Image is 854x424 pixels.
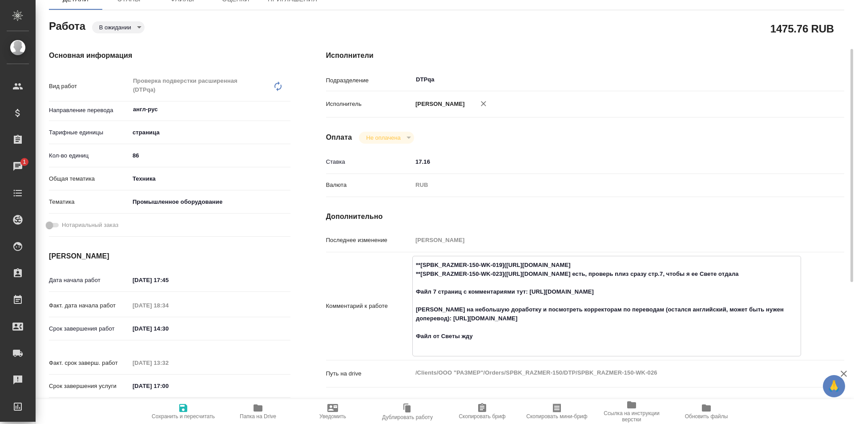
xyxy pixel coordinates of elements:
div: В ожидании [92,21,145,33]
input: ✎ Введи что-нибудь [129,380,207,392]
h4: Исполнители [326,50,844,61]
p: Факт. дата начала работ [49,301,129,310]
span: 1 [17,157,31,166]
button: Удалить исполнителя [474,94,493,113]
p: Последнее изменение [326,236,412,245]
div: страница [129,125,290,140]
button: Уведомить [295,399,370,424]
button: 🙏 [823,375,845,397]
span: Скопировать бриф [459,413,505,420]
input: Пустое поле [129,299,207,312]
input: ✎ Введи что-нибудь [129,274,207,287]
span: Обновить файлы [685,413,728,420]
button: В ожидании [97,24,134,31]
span: Нотариальный заказ [62,221,118,230]
p: Комментарий к работе [326,302,412,311]
p: Ставка [326,157,412,166]
h2: Работа [49,17,85,33]
p: Тематика [49,198,129,206]
span: Папка на Drive [240,413,276,420]
a: 1 [2,155,33,178]
button: Скопировать бриф [445,399,520,424]
p: Срок завершения работ [49,324,129,333]
h2: 1475.76 RUB [770,21,834,36]
span: Уведомить [319,413,346,420]
p: Путь на drive [326,369,412,378]
h4: [PERSON_NAME] [49,251,290,262]
div: Промышленное оборудование [129,194,290,210]
button: Папка на Drive [221,399,295,424]
div: Техника [129,171,290,186]
h4: Основная информация [49,50,290,61]
input: ✎ Введи что-нибудь [129,322,207,335]
p: Подразделение [326,76,412,85]
div: В ожидании [359,132,414,144]
div: RUB [412,178,801,193]
button: Скопировать мини-бриф [520,399,594,424]
span: Ссылка на инструкции верстки [600,410,664,423]
input: Пустое поле [412,234,801,246]
p: Направление перевода [49,106,129,115]
p: Дата начала работ [49,276,129,285]
span: 🙏 [826,377,842,396]
button: Ссылка на инструкции верстки [594,399,669,424]
button: Обновить файлы [669,399,744,424]
p: Срок завершения услуги [49,382,129,391]
button: Сохранить и пересчитать [146,399,221,424]
button: Дублировать работу [370,399,445,424]
span: Скопировать мини-бриф [526,413,587,420]
textarea: /Clients/ООО "РАЗМЕР"/Orders/SPBK_RAZMER-150/DTP/SPBK_RAZMER-150-WK-026 [412,365,801,380]
p: Тарифные единицы [49,128,129,137]
textarea: **[SPBK_RAZMER-150-WK-019]([URL][DOMAIN_NAME] **[SPBK_RAZMER-150-WK-023]([URL][DOMAIN_NAME] есть,... [413,258,801,353]
input: ✎ Введи что-нибудь [412,155,801,168]
h4: Оплата [326,132,352,143]
p: Вид работ [49,82,129,91]
span: Сохранить и пересчитать [152,413,215,420]
button: Open [796,79,798,81]
span: Дублировать работу [382,414,433,420]
button: Не оплачена [363,134,403,141]
h4: Дополнительно [326,211,844,222]
p: Факт. срок заверш. работ [49,359,129,367]
p: Общая тематика [49,174,129,183]
p: [PERSON_NAME] [412,100,465,109]
input: Пустое поле [129,356,207,369]
p: Кол-во единиц [49,151,129,160]
button: Open [286,109,287,110]
p: Валюта [326,181,412,190]
input: ✎ Введи что-нибудь [129,149,290,162]
p: Исполнитель [326,100,412,109]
